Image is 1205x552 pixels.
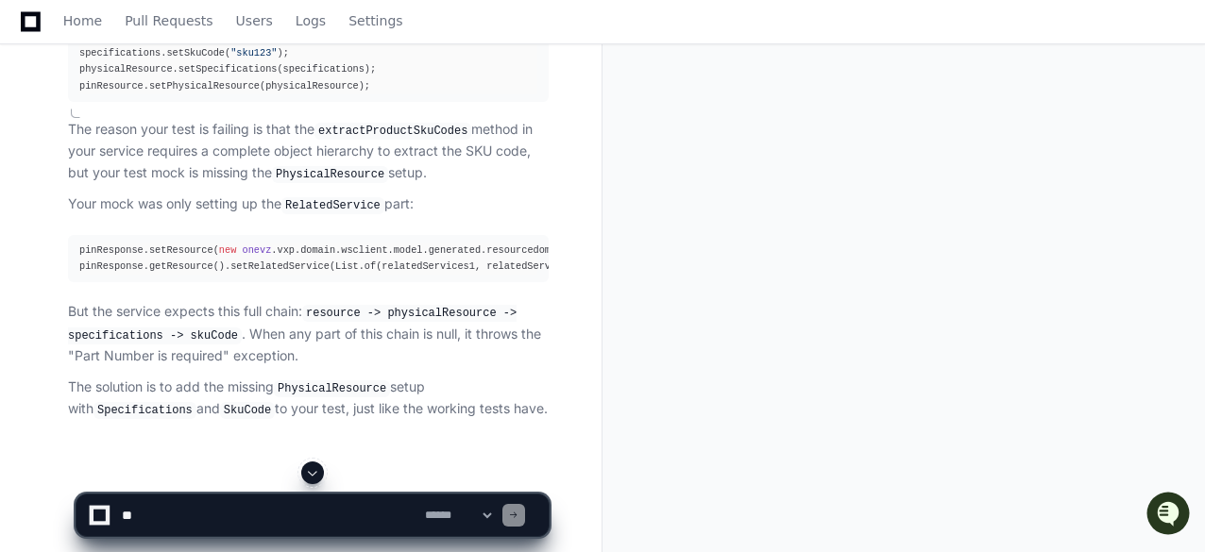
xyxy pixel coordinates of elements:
[68,193,549,216] p: Your mock was only setting up the part:
[220,402,275,419] code: SkuCode
[93,402,196,419] code: Specifications
[281,197,384,214] code: RelatedService
[230,47,277,59] span: "sku123"
[68,301,549,367] p: But the service expects this full chain: . When any part of this chain is null, it throws the "Pa...
[68,376,549,421] p: The solution is to add the missing setup with and to your test, just like the working tests have.
[64,159,239,175] div: We're available if you need us!
[314,123,471,140] code: extractProductSkuCodes
[79,13,537,94] div: (); (); specifications.setSkuCode( ); physicalResource.setSpecifications(specifications); pinReso...
[243,244,272,256] span: onevz
[64,141,310,159] div: Start new chat
[79,243,537,275] div: pinResponse.setResource( .vxp.domain.wsclient.model.generated.resourcedomain.Resource()); pinResp...
[133,197,229,212] a: Powered byPylon
[68,119,549,185] p: The reason your test is failing is that the method in your service requires a complete object hie...
[19,19,57,57] img: PlayerZero
[321,146,344,169] button: Start new chat
[63,15,102,26] span: Home
[125,15,212,26] span: Pull Requests
[296,15,326,26] span: Logs
[274,380,390,397] code: PhysicalResource
[219,244,236,256] span: new
[236,15,273,26] span: Users
[188,198,229,212] span: Pylon
[1145,490,1196,541] iframe: Open customer support
[68,305,517,344] code: resource -> physicalResource -> specifications -> skuCode
[272,166,388,183] code: PhysicalResource
[19,75,344,106] div: Welcome
[348,15,402,26] span: Settings
[19,141,53,175] img: 1756235613930-3d25f9e4-fa56-45dd-b3ad-e072dfbd1548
